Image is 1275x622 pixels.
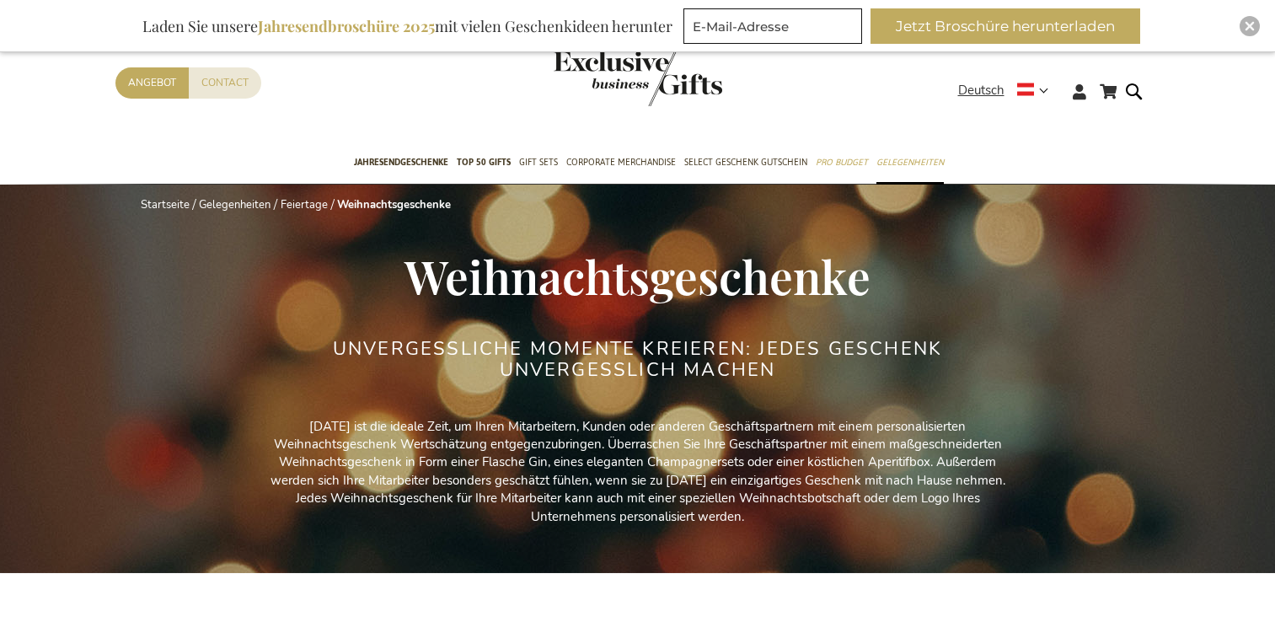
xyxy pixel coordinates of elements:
a: Angebot [115,67,189,99]
form: marketing offers and promotions [683,8,867,49]
a: store logo [554,51,638,106]
span: Weihnachtsgeschenke [404,244,871,307]
a: Contact [189,67,261,99]
div: Laden Sie unsere mit vielen Geschenkideen herunter [135,8,680,44]
a: Startseite [141,197,190,212]
span: Gelegenheiten [876,153,944,171]
span: Jahresendgeschenke [354,153,448,171]
button: Jetzt Broschüre herunterladen [871,8,1140,44]
div: Deutsch [958,81,1059,100]
img: Close [1245,21,1255,31]
strong: Weihnachtsgeschenke [337,197,451,212]
span: Gift Sets [519,153,558,171]
p: [DATE] ist die ideale Zeit, um Ihren Mitarbeitern, Kunden oder anderen Geschäftspartnern mit eine... [259,418,1017,527]
a: Feiertage [281,197,328,212]
span: Pro Budget [816,153,868,171]
a: Gelegenheiten [199,197,271,212]
div: Close [1240,16,1260,36]
span: Corporate Merchandise [566,153,676,171]
img: Exclusive Business gifts logo [554,51,722,106]
span: TOP 50 Gifts [457,153,511,171]
b: Jahresendbroschüre 2025 [258,16,435,36]
span: Deutsch [958,81,1004,100]
input: E-Mail-Adresse [683,8,862,44]
h2: UNVERGESSLICHE MOMENTE KREIEREN: JEDES GESCHENK UNVERGESSLICH MACHEN [322,339,954,379]
span: Select Geschenk Gutschein [684,153,807,171]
